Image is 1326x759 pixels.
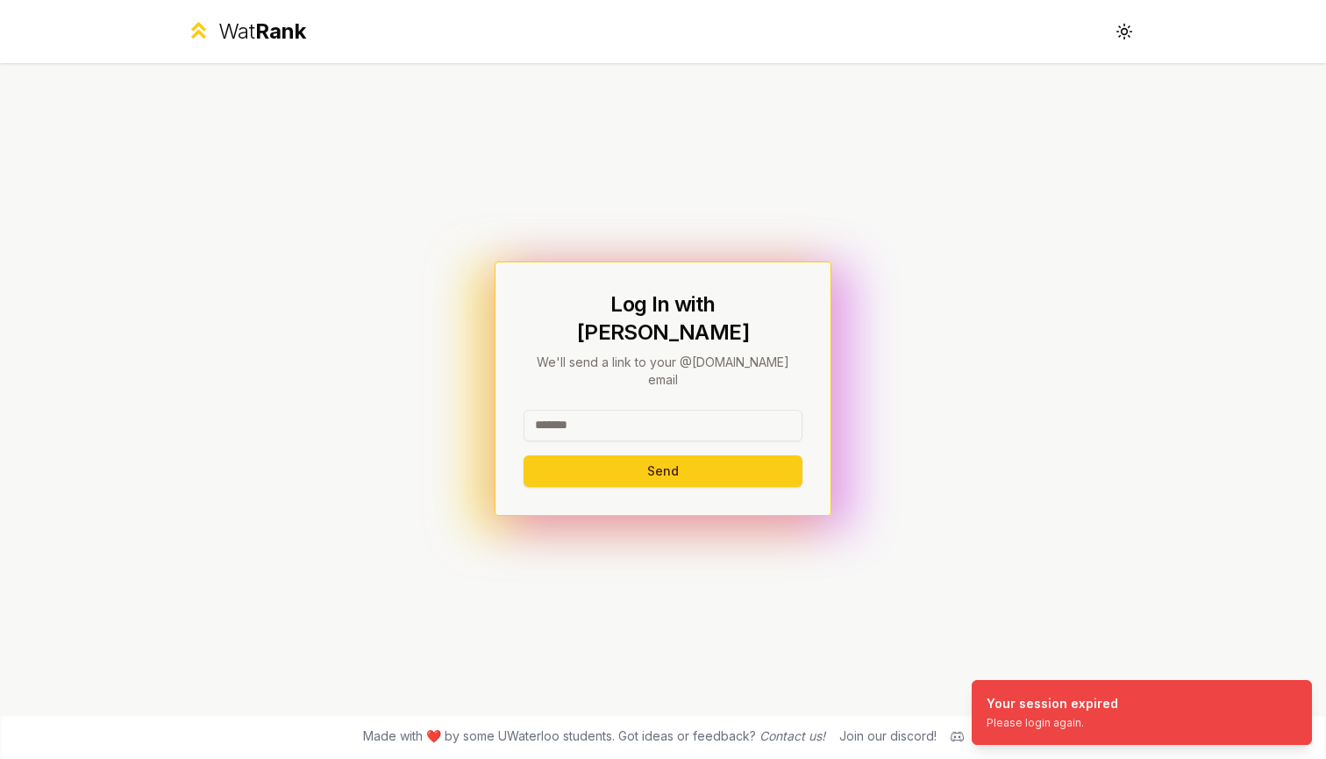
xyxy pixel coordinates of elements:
[524,354,802,389] p: We'll send a link to your @[DOMAIN_NAME] email
[255,18,306,44] span: Rank
[839,727,937,745] div: Join our discord!
[759,728,825,743] a: Contact us!
[524,290,802,347] h1: Log In with [PERSON_NAME]
[987,716,1118,730] div: Please login again.
[218,18,306,46] div: Wat
[524,455,802,487] button: Send
[363,727,825,745] span: Made with ❤️ by some UWaterloo students. Got ideas or feedback?
[186,18,306,46] a: WatRank
[987,695,1118,712] div: Your session expired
